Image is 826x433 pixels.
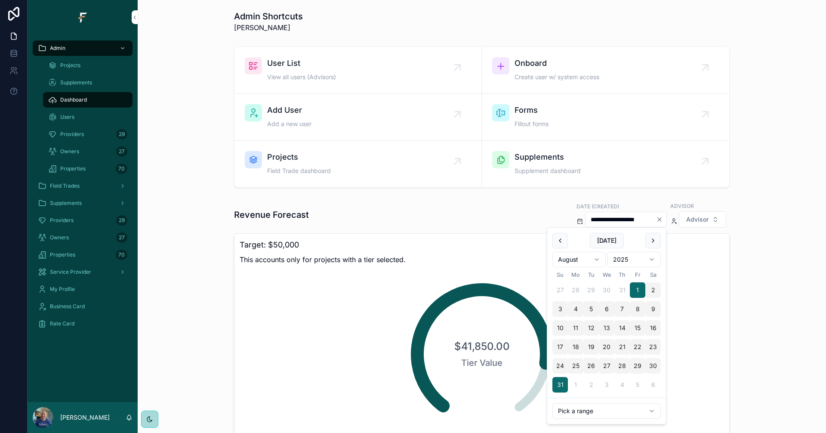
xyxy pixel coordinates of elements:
[568,301,583,317] button: Monday, August 4th, 2025, selected
[515,104,549,116] span: Forms
[583,282,599,298] button: Tuesday, July 29th, 2025
[686,215,709,224] span: Advisor
[552,403,661,419] button: Relative time
[583,339,599,355] button: Tuesday, August 19th, 2025, selected
[614,282,630,298] button: Thursday, July 31st, 2025
[60,79,92,86] span: Supplements
[630,377,645,393] button: Friday, September 5th, 2025
[645,320,661,336] button: Saturday, August 16th, 2025, selected
[43,109,133,125] a: Users
[76,10,89,24] img: App logo
[50,200,82,207] span: Supplements
[60,131,84,138] span: Providers
[568,358,583,374] button: Monday, August 25th, 2025, selected
[599,301,614,317] button: Wednesday, August 6th, 2025, selected
[515,120,549,128] span: Fillout forms
[614,339,630,355] button: Thursday, August 21st, 2025, selected
[116,146,127,157] div: 27
[482,141,729,187] a: SupplementsSupplement dashboard
[33,316,133,331] a: Rate Card
[599,282,614,298] button: Wednesday, July 30th, 2025
[33,281,133,297] a: My Profile
[234,209,309,221] h1: Revenue Forecast
[576,202,619,210] label: Date (Created)
[645,377,661,393] button: Saturday, September 6th, 2025
[50,217,74,224] span: Providers
[552,301,568,317] button: Sunday, August 3rd, 2025, selected
[234,47,482,94] a: User ListView all users (Advisors)
[552,320,568,336] button: Sunday, August 10th, 2025, selected
[43,75,133,90] a: Supplements
[583,358,599,374] button: Tuesday, August 26th, 2025, selected
[60,96,87,103] span: Dashboard
[599,339,614,355] button: Wednesday, August 20th, 2025, selected
[583,320,599,336] button: Tuesday, August 12th, 2025, selected
[50,251,75,258] span: Properties
[116,129,127,139] div: 29
[43,58,133,73] a: Projects
[568,271,583,279] th: Monday
[43,144,133,159] a: Owners27
[60,165,86,172] span: Properties
[645,282,661,298] button: Saturday, August 2nd, 2025, selected
[630,301,645,317] button: Friday, August 8th, 2025, selected
[28,34,138,343] div: scrollable content
[645,271,661,279] th: Saturday
[43,92,133,108] a: Dashboard
[614,358,630,374] button: Thursday, August 28th, 2025, selected
[515,167,581,175] span: Supplement dashboard
[33,264,133,280] a: Service Provider
[599,271,614,279] th: Wednesday
[552,339,568,355] button: Sunday, August 17th, 2025, selected
[552,358,568,374] button: Sunday, August 24th, 2025, selected
[116,250,127,260] div: 70
[552,282,568,298] button: Sunday, July 27th, 2025
[670,202,694,210] label: Advisor
[599,377,614,393] button: Wednesday, September 3rd, 2025
[50,45,65,52] span: Admin
[50,234,69,241] span: Owners
[645,339,661,355] button: Saturday, August 23rd, 2025, selected
[60,62,80,69] span: Projects
[33,178,133,194] a: Field Trades
[630,320,645,336] button: Friday, August 15th, 2025, selected
[482,94,729,141] a: FormsFillout forms
[33,299,133,314] a: Business Card
[599,358,614,374] button: Wednesday, August 27th, 2025, selected
[50,286,75,293] span: My Profile
[515,57,599,69] span: Onboard
[60,114,74,121] span: Users
[583,377,599,393] button: Tuesday, September 2nd, 2025
[630,271,645,279] th: Friday
[430,357,533,369] span: Tier Value
[630,282,645,298] button: Friday, August 1st, 2025, selected
[50,182,80,189] span: Field Trades
[60,148,79,155] span: Owners
[630,358,645,374] button: Friday, August 29th, 2025, selected
[267,120,311,128] span: Add a new user
[267,104,311,116] span: Add User
[50,303,85,310] span: Business Card
[234,22,303,33] span: [PERSON_NAME]
[60,413,110,422] p: [PERSON_NAME]
[50,269,91,275] span: Service Provider
[234,141,482,187] a: ProjectsField Trade dashboard
[267,57,336,69] span: User List
[583,301,599,317] button: Tuesday, August 5th, 2025, selected
[33,40,133,56] a: Admin
[645,301,661,317] button: Saturday, August 9th, 2025, selected
[50,320,74,327] span: Rate Card
[568,320,583,336] button: Monday, August 11th, 2025, selected
[568,377,583,393] button: Monday, September 1st, 2025
[33,230,133,245] a: Owners27
[679,211,726,228] button: Select Button
[240,239,724,251] h3: Target: $50,000
[515,73,599,81] span: Create user w/ system access
[453,340,511,353] span: $41,850.00
[614,320,630,336] button: Thursday, August 14th, 2025, selected
[552,377,568,393] button: Sunday, August 31st, 2025, selected
[614,271,630,279] th: Thursday
[33,195,133,211] a: Supplements
[599,320,614,336] button: Wednesday, August 13th, 2025, selected
[568,339,583,355] button: Monday, August 18th, 2025, selected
